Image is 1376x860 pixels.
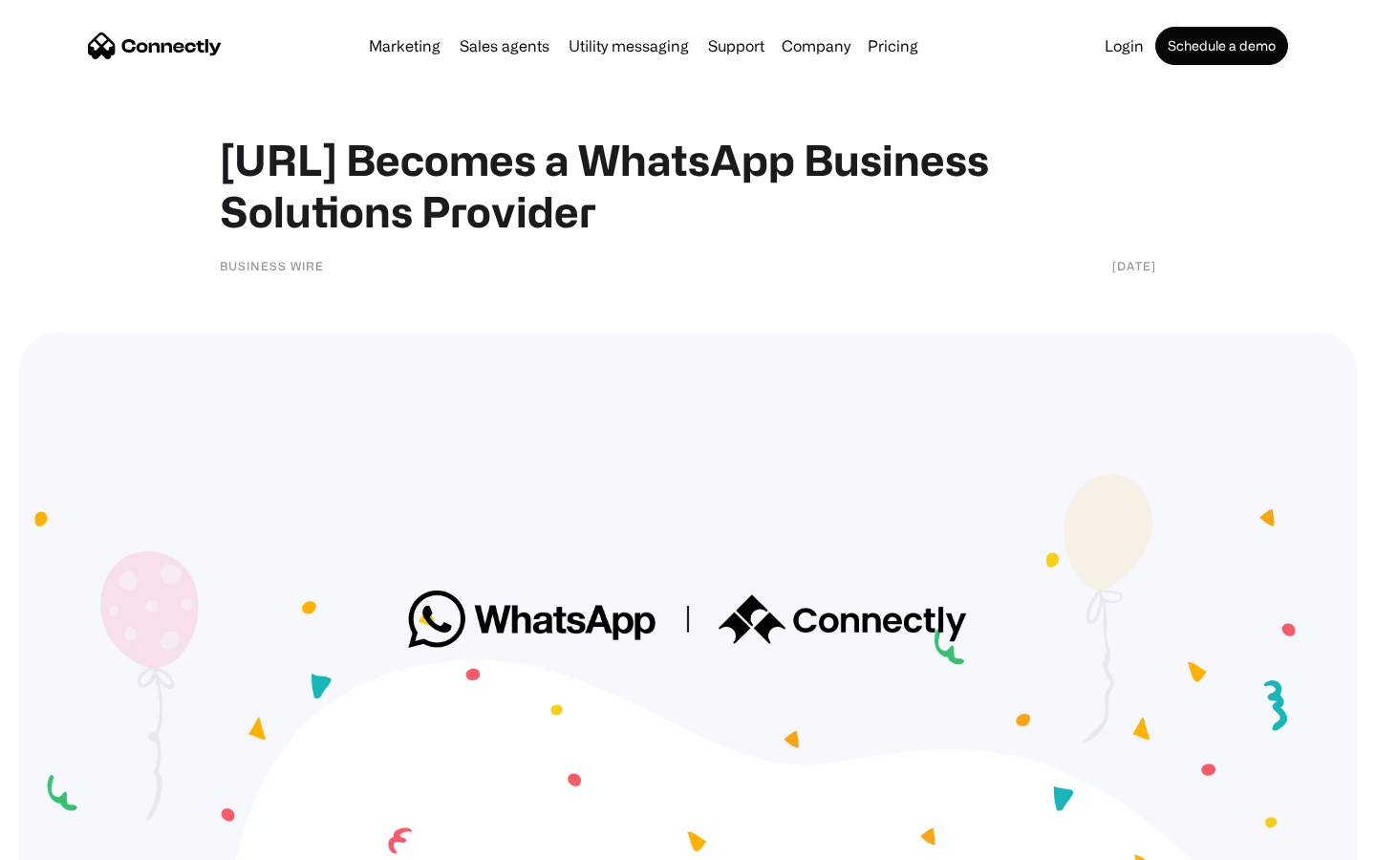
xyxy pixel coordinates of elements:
ul: Language list [38,827,115,853]
aside: Language selected: English [19,827,115,853]
a: Support [700,38,772,54]
div: Company [776,32,856,59]
a: Utility messaging [561,38,697,54]
div: Company [782,32,850,59]
h1: [URL] Becomes a WhatsApp Business Solutions Provider [220,134,1156,237]
a: home [88,32,222,60]
a: Sales agents [452,38,557,54]
div: Business Wire [220,256,324,275]
a: Login [1097,38,1151,54]
a: Pricing [860,38,926,54]
div: [DATE] [1112,256,1156,275]
a: Schedule a demo [1155,27,1288,65]
a: Marketing [361,38,448,54]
